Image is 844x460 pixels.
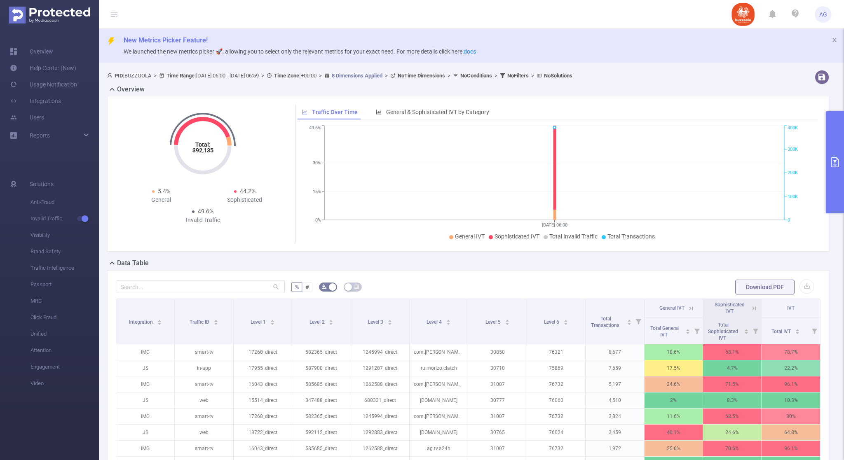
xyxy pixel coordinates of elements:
[591,316,621,328] span: Total Transactions
[445,72,453,79] span: >
[586,441,644,456] p: 1,972
[292,376,350,392] p: 585685_direct
[116,344,174,360] p: IMG
[586,409,644,424] p: 3,824
[485,319,502,325] span: Level 5
[703,376,761,392] p: 71.5%
[30,375,99,392] span: Video
[633,299,644,344] i: Filter menu
[627,318,631,321] i: icon: caret-up
[468,344,526,360] p: 30850
[157,318,162,321] i: icon: caret-up
[313,161,321,166] tspan: 30%
[315,217,321,223] tspan: 0%
[468,392,526,408] p: 30777
[107,72,572,79] span: BUZZOOLA [DATE] 06:00 - [DATE] 06:59 +00:00
[387,318,392,321] i: icon: caret-up
[30,326,99,342] span: Unified
[762,344,820,360] p: 78.7%
[161,216,245,224] div: Invalid Traffic
[351,425,409,440] p: 1292883_direct
[715,302,745,314] span: Sophisticated IVT
[468,425,526,440] p: 30765
[292,425,350,440] p: 592112_direct
[203,196,286,204] div: Sophisticated
[788,194,798,199] tspan: 100K
[645,409,703,424] p: 11.6%
[787,305,795,311] span: IVT
[270,322,274,324] i: icon: caret-down
[30,176,54,192] span: Solutions
[627,322,631,324] i: icon: caret-down
[703,344,761,360] p: 68.1%
[9,7,90,23] img: Protected Media
[195,141,211,148] tspan: Total:
[328,318,333,323] div: Sort
[116,409,174,424] p: IMG
[446,318,451,321] i: icon: caret-up
[645,392,703,408] p: 2%
[744,328,749,330] i: icon: caret-up
[117,84,145,94] h2: Overview
[795,328,800,333] div: Sort
[645,425,703,440] p: 40.1%
[116,280,285,293] input: Search...
[107,37,115,45] i: icon: thunderbolt
[124,36,208,44] span: New Metrics Picker Feature!
[313,189,321,194] tspan: 15%
[544,72,572,79] b: No Solutions
[10,93,61,109] a: Integrations
[157,318,162,323] div: Sort
[527,344,585,360] p: 76321
[686,328,690,330] i: icon: caret-up
[151,72,159,79] span: >
[175,441,233,456] p: smart-tv
[192,147,213,154] tspan: 392,135
[527,392,585,408] p: 76060
[292,392,350,408] p: 347488_direct
[735,280,795,294] button: Download PDF
[309,126,321,131] tspan: 49.6%
[116,441,174,456] p: IMG
[586,425,644,440] p: 3,459
[468,409,526,424] p: 31007
[329,322,333,324] i: icon: caret-down
[685,328,690,333] div: Sort
[322,284,327,289] i: icon: bg-colors
[274,72,301,79] b: Time Zone:
[744,328,749,333] div: Sort
[563,318,568,323] div: Sort
[468,441,526,456] p: 31007
[750,318,761,344] i: Filter menu
[703,441,761,456] p: 70.6%
[332,72,382,79] u: 8 Dimensions Applied
[386,109,489,115] span: General & Sophisticated IVT by Category
[214,318,218,321] i: icon: caret-up
[708,322,738,341] span: Total Sophisticated IVT
[30,227,99,243] span: Visibility
[492,72,500,79] span: >
[542,222,567,228] tspan: [DATE] 06:00
[507,72,529,79] b: No Filters
[398,72,445,79] b: No Time Dimensions
[446,322,451,324] i: icon: caret-down
[190,319,211,325] span: Traffic ID
[832,35,837,44] button: icon: close
[650,325,679,338] span: Total General IVT
[234,376,292,392] p: 16043_direct
[549,233,598,240] span: Total Invalid Traffic
[819,6,827,23] span: AG
[116,376,174,392] p: IMG
[157,322,162,324] i: icon: caret-down
[529,72,537,79] span: >
[30,127,50,144] a: Reports
[446,318,451,323] div: Sort
[312,109,358,115] span: Traffic Over Time
[762,392,820,408] p: 10.3%
[158,188,170,194] span: 5.4%
[175,392,233,408] p: web
[527,360,585,376] p: 75869
[234,360,292,376] p: 17955_direct
[354,284,359,289] i: icon: table
[117,258,149,268] h2: Data Table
